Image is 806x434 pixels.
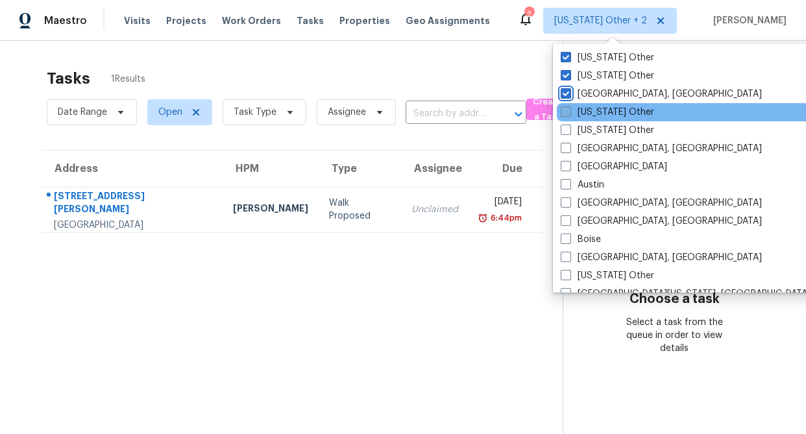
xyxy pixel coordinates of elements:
label: [GEOGRAPHIC_DATA], [GEOGRAPHIC_DATA] [561,88,762,101]
span: 1 Results [111,73,145,86]
th: Due [469,151,542,187]
span: Date Range [58,106,107,119]
h3: Choose a task [629,293,720,306]
button: Open [509,105,528,123]
label: [GEOGRAPHIC_DATA] [561,160,667,173]
div: 2 [524,8,533,21]
span: Visits [124,14,151,27]
span: Create a Task [533,95,561,125]
label: [US_STATE] Other [561,269,654,282]
label: [GEOGRAPHIC_DATA], [GEOGRAPHIC_DATA] [561,215,762,228]
div: Unclaimed [411,203,458,216]
input: Search by address [406,104,490,124]
div: Walk Proposed [329,197,391,223]
label: [US_STATE] Other [561,106,654,119]
span: Properties [339,14,390,27]
div: [DATE] [479,195,522,211]
div: [GEOGRAPHIC_DATA] [54,219,212,232]
span: Maestro [44,14,87,27]
span: Geo Assignments [406,14,490,27]
label: [US_STATE] Other [561,51,654,64]
h2: Tasks [47,72,90,85]
div: Select a task from the queue in order to view details [619,316,730,355]
th: Address [42,151,223,187]
span: Assignee [328,106,366,119]
label: Boise [561,233,601,246]
th: HPM [223,151,319,187]
label: [GEOGRAPHIC_DATA], [GEOGRAPHIC_DATA] [561,142,762,155]
span: Tasks [297,16,324,25]
th: Assignee [401,151,469,187]
div: [STREET_ADDRESS][PERSON_NAME] [54,189,212,219]
span: Open [158,106,182,119]
span: [US_STATE] Other + 2 [554,14,647,27]
label: [US_STATE] Other [561,124,654,137]
span: Work Orders [222,14,281,27]
label: [GEOGRAPHIC_DATA], [GEOGRAPHIC_DATA] [561,251,762,264]
span: Task Type [234,106,276,119]
img: Overdue Alarm Icon [478,211,488,224]
div: [PERSON_NAME] [233,202,308,218]
span: Projects [166,14,206,27]
span: [PERSON_NAME] [708,14,787,27]
label: [GEOGRAPHIC_DATA], [GEOGRAPHIC_DATA] [561,197,762,210]
label: [US_STATE] Other [561,69,654,82]
div: 6:44pm [488,211,522,224]
label: Austin [561,178,604,191]
button: Create a Task [526,99,568,120]
th: Type [319,151,401,187]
